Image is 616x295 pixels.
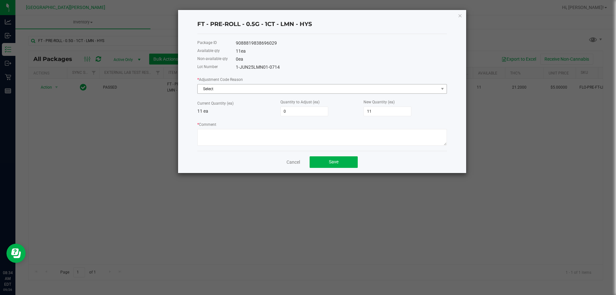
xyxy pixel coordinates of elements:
[236,40,447,47] div: 9088819838696029
[287,159,300,165] a: Cancel
[281,107,328,116] input: 0
[236,56,447,63] div: 0
[197,48,220,54] label: Available qty
[236,64,447,71] div: 1-JUN25LMN01-0714
[236,48,447,55] div: 11
[197,108,280,115] p: 11 ea
[6,244,26,263] iframe: Resource center
[197,20,447,29] h4: FT - PRE-ROLL - 0.5G - 1CT - LMN - HYS
[197,100,234,106] label: Current Quantity (ea)
[238,56,243,62] span: ea
[197,40,217,46] label: Package ID
[197,64,218,70] label: Lot Number
[197,77,243,82] label: Adjustment Code Reason
[197,56,228,62] label: Non-available qty
[198,84,439,93] span: Select
[364,107,411,116] input: 0
[241,48,246,54] span: ea
[310,156,358,168] button: Save
[364,99,395,105] label: New Quantity (ea)
[329,159,338,164] span: Save
[197,122,216,127] label: Comment
[280,99,320,105] label: Quantity to Adjust (ea)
